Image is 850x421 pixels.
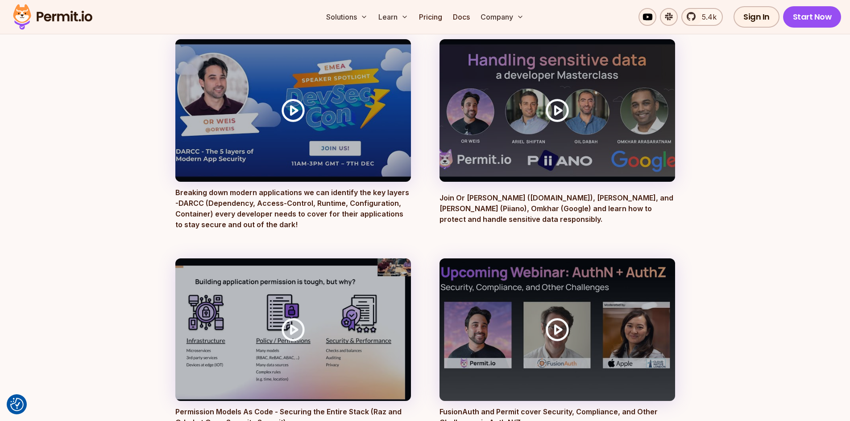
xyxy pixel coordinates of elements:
[783,6,842,28] a: Start Now
[415,8,446,26] a: Pricing
[375,8,412,26] button: Learn
[734,6,780,28] a: Sign In
[9,2,96,32] img: Permit logo
[449,8,473,26] a: Docs
[477,8,527,26] button: Company
[681,8,723,26] a: 5.4k
[440,192,675,230] p: Join Or [PERSON_NAME] ([DOMAIN_NAME]), [PERSON_NAME], and [PERSON_NAME] (Piiano), Omkhar (Google)...
[10,398,24,411] img: Revisit consent button
[175,187,411,230] p: Breaking down modern applications we can identify the key layers -DARCC (Dependency, Access-Contr...
[10,398,24,411] button: Consent Preferences
[697,12,717,22] span: 5.4k
[323,8,371,26] button: Solutions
